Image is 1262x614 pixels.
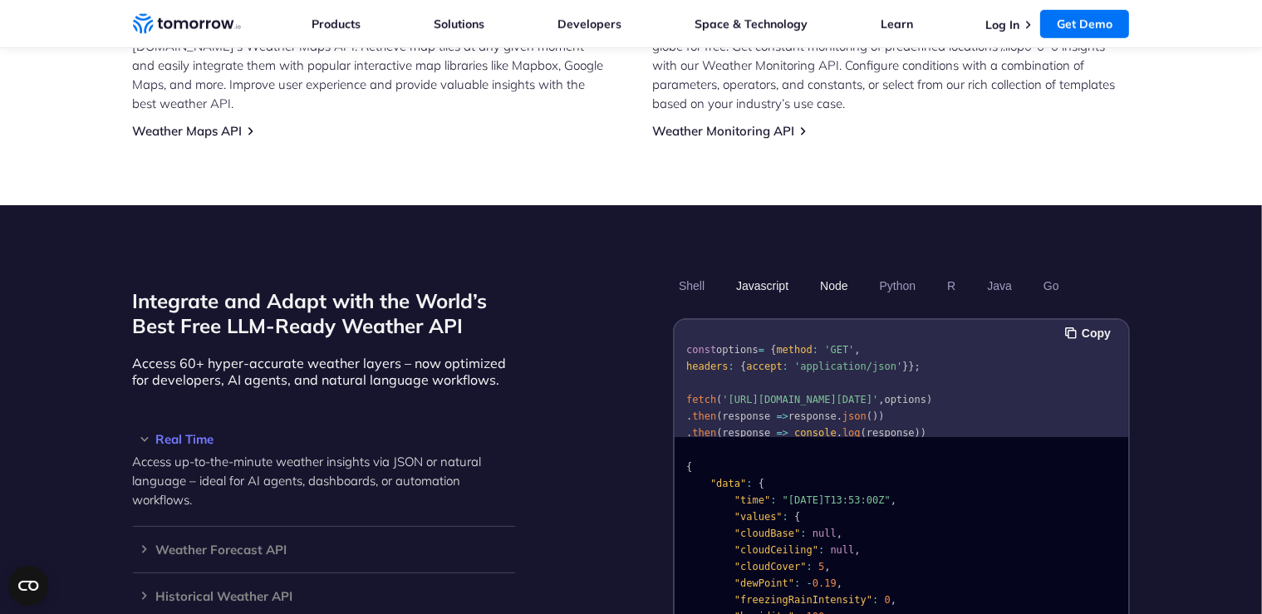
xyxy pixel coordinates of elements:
a: Home link [133,12,241,37]
span: const [686,344,716,356]
span: { [794,511,800,523]
span: response [866,427,914,439]
span: , [878,394,884,405]
span: , [836,577,842,589]
span: "time" [734,494,769,506]
span: "data" [710,478,745,489]
span: then [692,410,716,422]
span: ) [920,427,926,439]
a: Space & Technology [695,17,808,32]
span: '[URL][DOMAIN_NAME][DATE]' [722,394,878,405]
span: headers [686,361,729,372]
h3: Weather Forecast API [133,543,515,556]
span: "cloudCover" [734,561,806,572]
span: : [746,478,752,489]
span: "[DATE]T13:53:00Z" [782,494,890,506]
span: , [854,544,860,556]
span: method [776,344,812,356]
span: ) [914,427,920,439]
span: , [890,594,896,606]
p: Access 60+ hyper-accurate weather layers – now optimized for developers, AI agents, and natural l... [133,355,515,388]
button: Python [873,272,921,300]
span: 0 [884,594,890,606]
span: ( [866,410,872,422]
span: : [800,528,806,539]
a: Weather Maps API [133,123,243,139]
button: Shell [673,272,710,300]
span: "cloudCeiling" [734,544,818,556]
span: . [836,427,842,439]
a: Developers [557,17,621,32]
p: Enhance your maps with accurate weather conditions using [DATE][DOMAIN_NAME]’s Weather Maps API. ... [133,17,610,113]
a: Products [312,17,361,32]
span: console [794,427,837,439]
p: Access ultra-accurate, hyperlocal data up to 14 days ahead for any location on the globe for free... [653,17,1130,113]
h2: Integrate and Adapt with the World’s Best Free LLM-Ready Weather API [133,288,515,338]
span: fetch [686,394,716,405]
span: { [758,478,764,489]
span: => [776,427,788,439]
span: : [782,361,788,372]
span: . [686,427,692,439]
button: Go [1037,272,1064,300]
span: 'application/json' [794,361,902,372]
button: Java [981,272,1018,300]
span: response [722,427,770,439]
span: : [782,511,788,523]
span: ( [716,427,722,439]
span: "freezingRainIntensity" [734,594,872,606]
a: Get Demo [1040,10,1129,38]
button: Javascript [730,272,794,300]
h3: Historical Weather API [133,590,515,602]
span: "cloudBase" [734,528,799,539]
button: R [941,272,961,300]
span: : [770,494,776,506]
span: , [890,494,896,506]
span: then [692,427,716,439]
span: ( [716,394,722,405]
span: { [740,361,746,372]
span: { [686,461,692,473]
span: ( [716,410,722,422]
span: ) [872,410,878,422]
span: }; [908,361,920,372]
span: response [722,410,770,422]
span: , [854,344,860,356]
span: "values" [734,511,782,523]
a: Log In [985,17,1019,32]
span: - [806,577,812,589]
span: ) [878,410,884,422]
h3: Real Time [133,433,515,445]
span: . [836,410,842,422]
span: "dewPoint" [734,577,793,589]
span: null [812,528,836,539]
span: } [902,361,908,372]
span: 5 [818,561,823,572]
span: : [818,544,823,556]
button: Node [814,272,853,300]
span: : [872,594,877,606]
span: options [884,394,926,405]
span: , [824,561,830,572]
span: response [788,410,836,422]
span: 'GET' [824,344,854,356]
span: => [776,410,788,422]
span: null [830,544,854,556]
button: Open CMP widget [8,566,48,606]
a: Learn [881,17,913,32]
span: : [728,361,734,372]
span: , [836,528,842,539]
span: : [794,577,800,589]
span: : [806,561,812,572]
span: ( [860,427,866,439]
span: : [812,344,818,356]
p: Access up-to-the-minute weather insights via JSON or natural language – ideal for AI agents, dash... [133,452,515,509]
span: ) [926,394,932,405]
span: . [686,410,692,422]
a: Weather Monitoring API [653,123,795,139]
span: options [716,344,759,356]
span: log [842,427,860,439]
